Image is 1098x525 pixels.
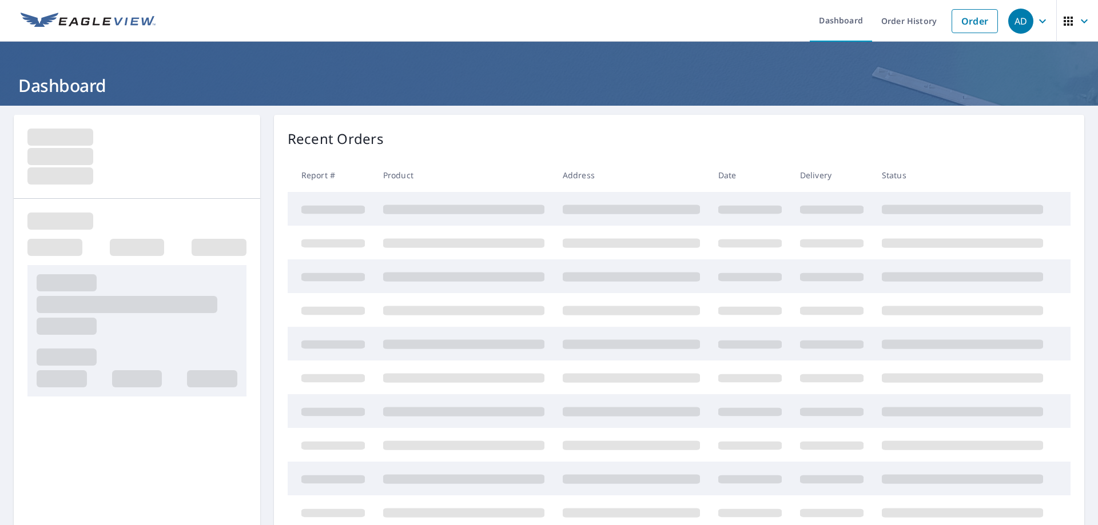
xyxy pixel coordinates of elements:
a: Order [952,9,998,33]
th: Date [709,158,791,192]
th: Status [873,158,1052,192]
img: EV Logo [21,13,156,30]
p: Recent Orders [288,129,384,149]
th: Product [374,158,554,192]
div: AD [1008,9,1033,34]
th: Delivery [791,158,873,192]
h1: Dashboard [14,74,1084,97]
th: Report # [288,158,374,192]
th: Address [554,158,709,192]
